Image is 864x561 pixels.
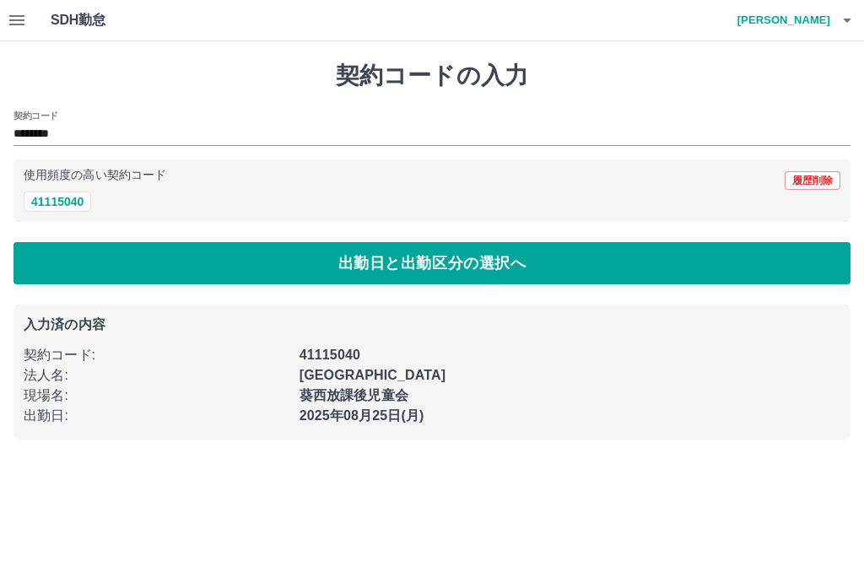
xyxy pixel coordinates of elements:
[13,62,850,90] h1: 契約コードの入力
[13,109,58,122] h2: 契約コード
[300,368,446,382] b: [GEOGRAPHIC_DATA]
[300,408,424,423] b: 2025年08月25日(月)
[300,388,408,402] b: 葵西放課後児童会
[24,345,289,365] p: 契約コード :
[13,242,850,284] button: 出勤日と出勤区分の選択へ
[24,365,289,386] p: 法人名 :
[24,406,289,426] p: 出勤日 :
[24,170,166,181] p: 使用頻度の高い契約コード
[785,171,840,190] button: 履歴削除
[300,348,360,362] b: 41115040
[24,318,840,332] p: 入力済の内容
[24,191,91,212] button: 41115040
[24,386,289,406] p: 現場名 :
